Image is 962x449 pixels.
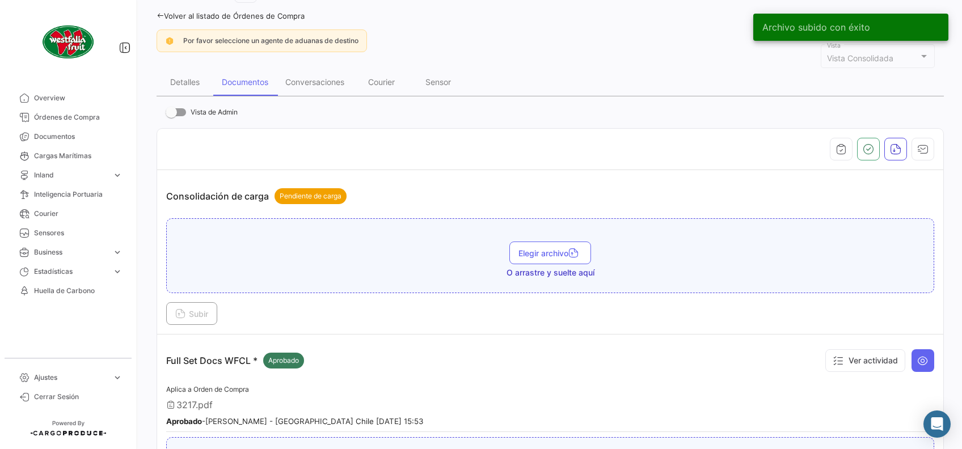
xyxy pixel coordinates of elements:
span: Overview [34,93,123,103]
div: Detalles [170,77,200,87]
div: Abrir Intercom Messenger [923,410,951,438]
span: Cerrar Sesión [34,392,123,402]
span: Por favor seleccione un agente de aduanas de destino [183,36,358,45]
button: Elegir archivo [509,242,591,264]
span: Courier [34,209,123,219]
span: Aplica a Orden de Compra [166,385,249,393]
span: Sensores [34,228,123,238]
a: Sensores [9,223,127,243]
span: expand_more [112,247,123,257]
span: Elegir archivo [518,248,582,258]
button: Ver actividad [825,349,905,372]
span: Business [34,247,108,257]
span: Subir [175,309,208,319]
a: Órdenes de Compra [9,108,127,127]
span: Ajustes [34,372,108,383]
mat-select-trigger: Vista Consolidada [827,53,893,63]
span: Pendiente de carga [280,191,341,201]
a: Inteligencia Portuaria [9,185,127,204]
span: Aprobado [268,355,299,366]
div: Courier [368,77,395,87]
a: Huella de Carbono [9,281,127,300]
p: Full Set Docs WFCL * [166,353,304,368]
b: Aprobado [166,417,202,426]
a: Documentos [9,127,127,146]
span: Vista de Admin [191,105,238,119]
span: expand_more [112,170,123,180]
p: Consolidación de carga [166,188,347,204]
span: Inland [34,170,108,180]
div: Sensor [425,77,451,87]
a: Overview [9,88,127,108]
button: Subir [166,302,217,325]
a: Cargas Marítimas [9,146,127,166]
span: Documentos [34,132,123,142]
a: Courier [9,204,127,223]
span: Estadísticas [34,266,108,277]
span: expand_more [112,266,123,277]
span: Órdenes de Compra [34,112,123,122]
span: O arrastre y suelte aquí [507,267,594,278]
small: - [PERSON_NAME] - [GEOGRAPHIC_DATA] Chile [DATE] 15:53 [166,417,423,426]
span: expand_more [112,372,123,383]
span: Inteligencia Portuaria [34,189,123,200]
img: client-50.png [40,14,96,70]
span: Cargas Marítimas [34,151,123,161]
span: 3217.pdf [176,399,213,410]
span: Archivo subido con éxito [762,22,870,33]
div: Conversaciones [285,77,344,87]
a: Volver al listado de Órdenes de Compra [157,11,305,20]
span: Huella de Carbono [34,286,123,296]
div: Documentos [222,77,268,87]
